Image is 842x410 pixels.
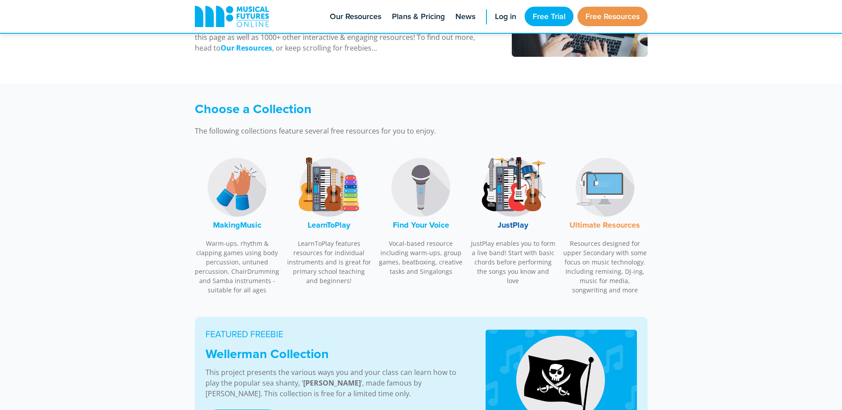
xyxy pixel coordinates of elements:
[480,154,546,221] img: JustPlay Logo
[195,239,280,295] p: Warm-ups, rhythm & clapping games using body percussion, untuned percussion, ChairDrumming and Sa...
[387,154,454,221] img: Find Your Voice Logo
[287,150,372,290] a: LearnToPlay LogoLearnToPlay LearnToPlay features resources for individual instruments and is grea...
[392,11,445,23] span: Plans & Pricing
[195,21,489,53] p: Membership to Musical Futures Online includes access to all of the resources found on this page a...
[393,219,449,231] font: Find Your Voice
[296,154,362,221] img: LearnToPlay Logo
[330,11,381,23] span: Our Resources
[206,367,464,399] p: This project presents the various ways you and your class can learn how to play the popular sea s...
[221,43,272,53] a: Our Resources
[562,239,648,295] p: Resources designed for upper Secondary with some focus on music technology. Including remixing, D...
[498,219,528,231] font: JustPlay
[562,150,648,300] a: Music Technology LogoUltimate Resources Resources designed for upper Secondary with some focus on...
[195,150,280,300] a: MakingMusic LogoMakingMusic Warm-ups, rhythm & clapping games using body percussion, untuned perc...
[213,219,261,231] font: MakingMusic
[379,150,464,281] a: Find Your Voice LogoFind Your Voice Vocal-based resource including warm-ups, group games, beatbox...
[195,126,541,136] p: The following collections feature several free resources for you to enjoy.
[569,219,640,231] font: Ultimate Resources
[470,239,556,285] p: JustPlay enables you to form a live band! Start with basic chords before performing the songs you...
[525,7,573,26] a: Free Trial
[287,239,372,285] p: LearnToPlay features resources for individual instruments and is great for primary school teachin...
[195,101,541,117] h3: Choose a Collection
[206,344,329,363] strong: Wellerman Collection
[455,11,475,23] span: News
[303,378,361,388] strong: [PERSON_NAME]
[206,327,464,341] p: FEATURED FREEBIE
[204,154,270,221] img: MakingMusic Logo
[308,219,350,231] font: LearnToPlay
[379,239,464,276] p: Vocal-based resource including warm-ups, group games, beatboxing, creative tasks and Singalongs
[572,154,638,221] img: Music Technology Logo
[470,150,556,290] a: JustPlay LogoJustPlay JustPlay enables you to form a live band! Start with basic chords before pe...
[495,11,516,23] span: Log in
[577,7,648,26] a: Free Resources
